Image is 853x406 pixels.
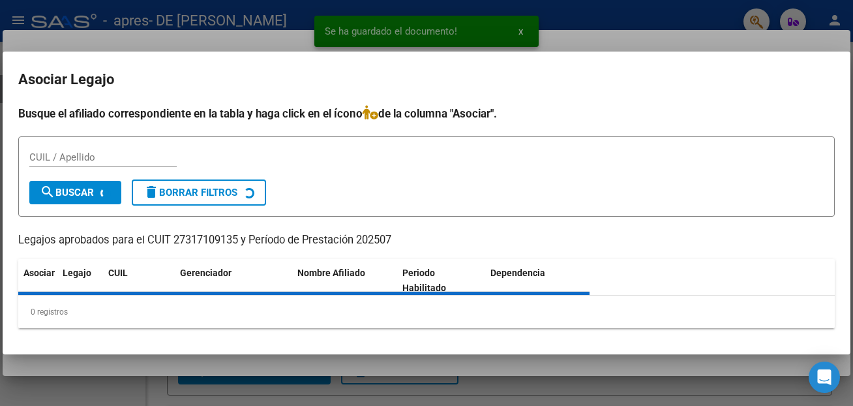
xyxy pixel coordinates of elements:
datatable-header-cell: Gerenciador [175,259,292,302]
div: Open Intercom Messenger [809,362,840,393]
datatable-header-cell: Legajo [57,259,103,302]
span: Asociar [23,268,55,278]
span: Buscar [40,187,94,198]
mat-icon: search [40,184,55,200]
span: Borrar Filtros [143,187,237,198]
span: Periodo Habilitado [402,268,446,293]
span: CUIL [108,268,128,278]
button: Borrar Filtros [132,180,266,206]
span: Legajo [63,268,91,278]
datatable-header-cell: Asociar [18,259,57,302]
span: Dependencia [490,268,545,278]
mat-icon: delete [143,184,159,200]
p: Legajos aprobados para el CUIT 27317109135 y Período de Prestación 202507 [18,232,835,249]
span: Gerenciador [180,268,232,278]
span: Nombre Afiliado [297,268,365,278]
button: Buscar [29,181,121,204]
h2: Asociar Legajo [18,67,835,92]
h4: Busque el afiliado correspondiente en la tabla y haga click en el ícono de la columna "Asociar". [18,105,835,122]
datatable-header-cell: Periodo Habilitado [397,259,485,302]
datatable-header-cell: Nombre Afiliado [292,259,397,302]
datatable-header-cell: Dependencia [485,259,590,302]
div: 0 registros [18,296,835,328]
datatable-header-cell: CUIL [103,259,175,302]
